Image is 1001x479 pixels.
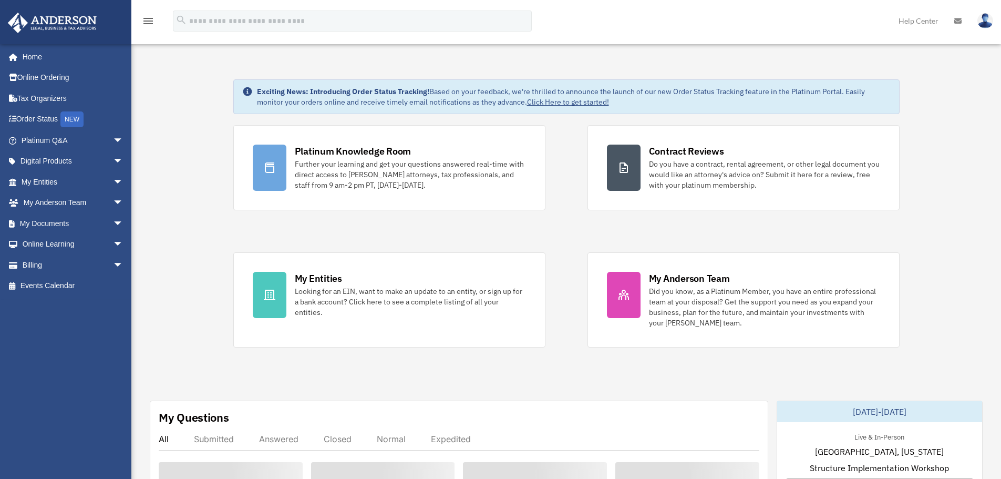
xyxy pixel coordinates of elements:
div: Normal [377,434,406,444]
span: arrow_drop_down [113,130,134,151]
div: My Anderson Team [649,272,730,285]
a: My Entities Looking for an EIN, want to make an update to an entity, or sign up for a bank accoun... [233,252,545,348]
a: Platinum Knowledge Room Further your learning and get your questions answered real-time with dire... [233,125,545,210]
div: [DATE]-[DATE] [777,401,982,422]
span: arrow_drop_down [113,234,134,256]
div: Expedited [431,434,471,444]
img: User Pic [977,13,993,28]
div: NEW [60,111,84,127]
a: My Documentsarrow_drop_down [7,213,139,234]
span: [GEOGRAPHIC_DATA], [US_STATE] [815,445,944,458]
div: Did you know, as a Platinum Member, you have an entire professional team at your disposal? Get th... [649,286,880,328]
i: menu [142,15,154,27]
a: Digital Productsarrow_drop_down [7,151,139,172]
div: Contract Reviews [649,145,724,158]
div: Closed [324,434,352,444]
div: Based on your feedback, we're thrilled to announce the launch of our new Order Status Tracking fe... [257,86,891,107]
a: Billingarrow_drop_down [7,254,139,276]
div: Live & In-Person [846,431,913,442]
a: Platinum Q&Aarrow_drop_down [7,130,139,151]
a: Online Ordering [7,67,139,88]
a: My Anderson Teamarrow_drop_down [7,192,139,213]
div: Looking for an EIN, want to make an update to an entity, or sign up for a bank account? Click her... [295,286,526,318]
span: Structure Implementation Workshop [810,462,949,474]
span: arrow_drop_down [113,192,134,214]
div: My Questions [159,410,229,425]
span: arrow_drop_down [113,151,134,172]
a: Click Here to get started! [527,97,609,107]
div: Platinum Knowledge Room [295,145,411,158]
div: Answered [259,434,298,444]
div: Further your learning and get your questions answered real-time with direct access to [PERSON_NAM... [295,159,526,190]
i: search [176,14,187,26]
span: arrow_drop_down [113,213,134,235]
a: Online Learningarrow_drop_down [7,234,139,255]
img: Anderson Advisors Platinum Portal [5,13,100,33]
a: Contract Reviews Do you have a contract, rental agreement, or other legal document you would like... [587,125,900,210]
div: All [159,434,169,444]
a: My Entitiesarrow_drop_down [7,171,139,192]
div: Submitted [194,434,234,444]
div: Do you have a contract, rental agreement, or other legal document you would like an attorney's ad... [649,159,880,190]
a: Events Calendar [7,276,139,297]
a: Home [7,46,134,67]
a: My Anderson Team Did you know, as a Platinum Member, you have an entire professional team at your... [587,252,900,348]
a: menu [142,18,154,27]
a: Tax Organizers [7,88,139,109]
span: arrow_drop_down [113,254,134,276]
strong: Exciting News: Introducing Order Status Tracking! [257,87,429,96]
a: Order StatusNEW [7,109,139,130]
div: My Entities [295,272,342,285]
span: arrow_drop_down [113,171,134,193]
